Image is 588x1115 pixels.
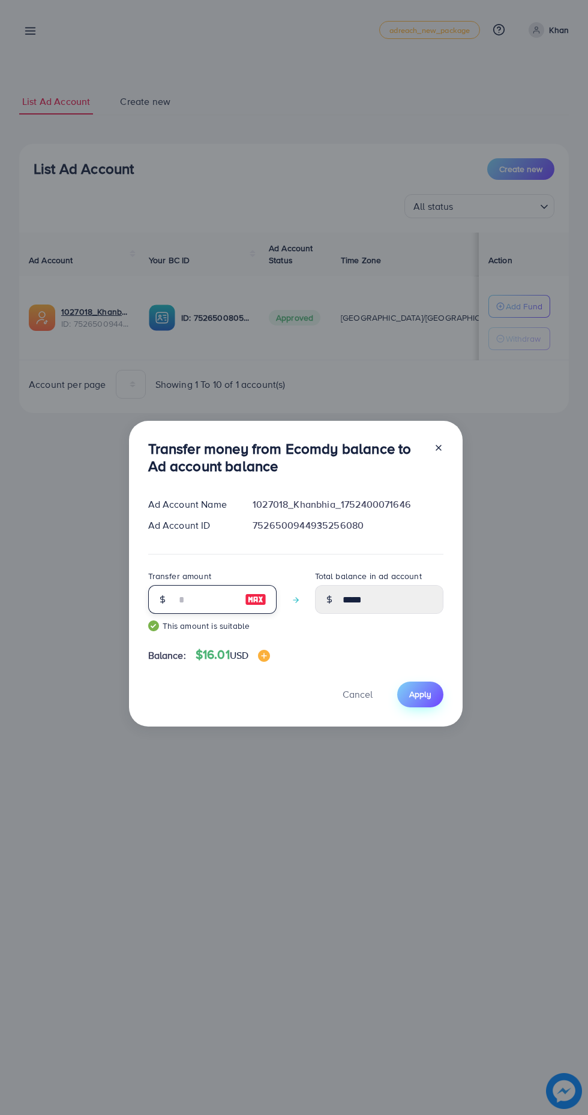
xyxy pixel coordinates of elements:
[243,498,452,511] div: 1027018_Khanbhia_1752400071646
[230,649,248,662] span: USD
[148,620,277,632] small: This amount is suitable
[245,592,266,607] img: image
[148,649,186,662] span: Balance:
[139,498,244,511] div: Ad Account Name
[315,570,422,582] label: Total balance in ad account
[343,688,373,701] span: Cancel
[196,647,270,662] h4: $16.01
[397,682,443,707] button: Apply
[328,682,388,707] button: Cancel
[139,519,244,532] div: Ad Account ID
[258,650,270,662] img: image
[148,570,211,582] label: Transfer amount
[409,688,431,700] span: Apply
[148,440,424,475] h3: Transfer money from Ecomdy balance to Ad account balance
[243,519,452,532] div: 7526500944935256080
[148,620,159,631] img: guide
